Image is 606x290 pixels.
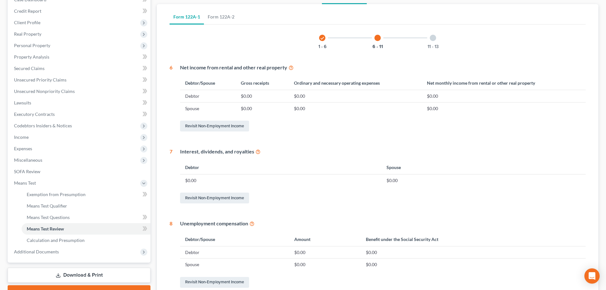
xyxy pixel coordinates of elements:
a: Calculation and Presumption [22,235,150,246]
td: $0.00 [180,174,381,186]
td: $0.00 [289,90,422,102]
span: Means Test Questions [27,215,70,220]
a: Download & Print [8,268,150,283]
td: $0.00 [361,258,586,271]
button: 11 - 13 [428,45,439,49]
th: Net monthly income from rental or other real property [422,76,586,90]
td: Spouse [180,102,235,114]
span: Unsecured Priority Claims [14,77,66,82]
button: 6 - 11 [373,45,383,49]
div: 8 [170,220,172,289]
span: Property Analysis [14,54,49,60]
a: Executory Contracts [9,109,150,120]
div: Interest, dividends, and royalties [180,148,586,155]
div: Unemployment compensation [180,220,586,227]
span: Means Test [14,180,36,186]
a: Form 122A-2 [204,9,238,25]
a: Unsecured Priority Claims [9,74,150,86]
span: Credit Report [14,8,41,14]
a: Property Analysis [9,51,150,63]
span: Personal Property [14,43,50,48]
td: $0.00 [361,246,586,258]
span: Income [14,134,29,140]
span: Expenses [14,146,32,151]
span: Means Test Qualifier [27,203,67,209]
td: $0.00 [422,90,586,102]
span: Means Test Review [27,226,64,231]
a: Unsecured Nonpriority Claims [9,86,150,97]
span: Lawsuits [14,100,31,105]
span: Additional Documents [14,249,59,254]
a: Form 122A-1 [170,9,204,25]
th: Debtor [180,160,381,174]
span: Real Property [14,31,41,37]
td: $0.00 [289,102,422,114]
th: Debtor/Spouse [180,232,289,246]
td: $0.00 [236,102,289,114]
span: Miscellaneous [14,157,42,163]
a: Means Test Review [22,223,150,235]
a: Means Test Questions [22,212,150,223]
a: Lawsuits [9,97,150,109]
a: Secured Claims [9,63,150,74]
td: $0.00 [289,246,361,258]
i: check [320,36,324,40]
th: Debtor/Spouse [180,76,235,90]
span: Client Profile [14,20,40,25]
a: SOFA Review [9,166,150,177]
td: $0.00 [289,258,361,271]
td: Spouse [180,258,289,271]
td: $0.00 [381,174,586,186]
span: Secured Claims [14,66,45,71]
a: Revisit Non-Employment Income [180,121,249,131]
span: SOFA Review [14,169,40,174]
span: Calculation and Presumption [27,237,85,243]
th: Gross receipts [236,76,289,90]
button: 1 - 6 [318,45,326,49]
th: Spouse [381,160,586,174]
span: Exemption from Presumption [27,192,86,197]
span: Codebtors Insiders & Notices [14,123,72,128]
a: Means Test Qualifier [22,200,150,212]
span: Unsecured Nonpriority Claims [14,88,75,94]
td: $0.00 [236,90,289,102]
a: Revisit Non-Employment Income [180,193,249,203]
a: Exemption from Presumption [22,189,150,200]
th: Ordinary and necessary operating expenses [289,76,422,90]
a: Revisit Non-Employment Income [180,277,249,288]
div: Open Intercom Messenger [584,268,600,284]
div: Net income from rental and other real property [180,64,586,71]
td: Debtor [180,246,289,258]
td: $0.00 [422,102,586,114]
div: 6 [170,64,172,133]
th: Amount [289,232,361,246]
a: Credit Report [9,5,150,17]
span: Executory Contracts [14,111,55,117]
th: Benefit under the Social Security Act [361,232,586,246]
div: 7 [170,148,172,205]
td: Debtor [180,90,235,102]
